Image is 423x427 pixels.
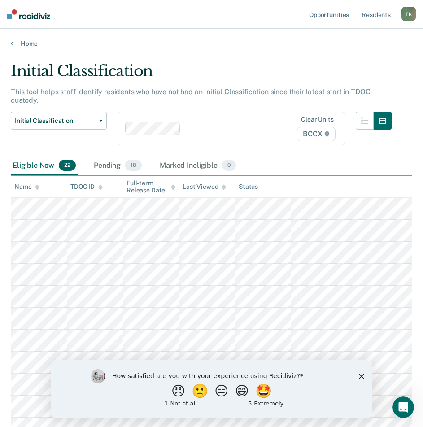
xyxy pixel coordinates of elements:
[7,9,50,19] img: Recidiviz
[183,183,226,191] div: Last Viewed
[59,160,76,171] span: 22
[11,112,107,130] button: Initial Classification
[126,179,175,195] div: Full-term Release Date
[222,160,236,171] span: 0
[92,156,144,176] div: Pending18
[125,160,142,171] span: 18
[11,62,392,87] div: Initial Classification
[15,117,96,125] span: Initial Classification
[239,183,258,191] div: Status
[11,87,370,105] p: This tool helps staff identify residents who have not had an Initial Classification since their l...
[158,156,238,176] div: Marked Ineligible0
[401,7,416,21] button: TK
[14,183,39,191] div: Name
[51,360,372,418] iframe: Survey by Kim from Recidiviz
[392,396,414,418] iframe: Intercom live chat
[401,7,416,21] div: T K
[11,39,412,48] a: Home
[297,127,335,141] span: BCCX
[301,116,334,123] div: Clear units
[70,183,103,191] div: TDOC ID
[11,156,78,176] div: Eligible Now22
